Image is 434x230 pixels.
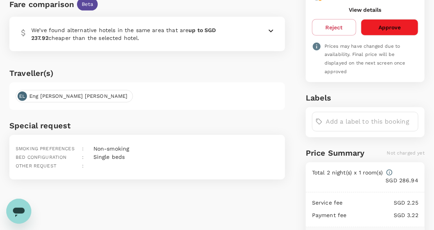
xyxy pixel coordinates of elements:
[312,19,356,36] button: Reject
[325,43,405,75] span: Prices may have changed due to availability. Final price will be displayed on the next screen onc...
[9,67,285,79] h6: Traveller(s)
[90,150,125,162] div: Single beds
[306,92,425,104] h6: Labels
[82,146,84,151] span: :
[82,163,84,169] span: :
[90,142,129,153] div: Non-smoking
[16,155,67,160] span: Bed configuration
[326,115,415,128] input: Add a label to this booking
[387,150,425,156] span: Not charged yet
[312,176,418,184] p: SGD 286.94
[31,27,216,41] b: up to SGD 237.92
[16,146,75,151] span: Smoking preferences
[25,93,133,100] span: Eng [PERSON_NAME] [PERSON_NAME]
[349,7,381,13] button: View details
[18,92,27,101] div: EL
[312,211,347,219] p: Payment fee
[6,199,31,224] iframe: Button to launch messaging window
[9,119,285,132] h6: Special request
[82,155,84,160] span: :
[361,19,418,36] button: Approve
[343,199,418,207] p: SGD 2.25
[306,147,365,159] h6: Price Summary
[347,211,418,219] p: SGD 3.22
[77,1,98,8] span: Beta
[31,26,251,42] p: We’ve found alternative hotels in the same area that are cheaper than the selected hotel.
[16,163,56,169] span: Other request
[312,169,383,176] p: Total 2 night(s) x 1 room(s)
[312,199,343,207] p: Service fee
